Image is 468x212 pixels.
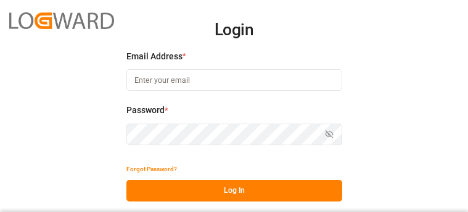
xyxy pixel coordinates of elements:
button: Forgot Password? [126,158,177,180]
span: Password [126,104,165,117]
span: Email Address [126,50,183,63]
input: Enter your email [126,69,342,91]
h2: Login [126,11,342,50]
img: Logward_new_orange.png [9,12,114,29]
button: Log In [126,180,342,201]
